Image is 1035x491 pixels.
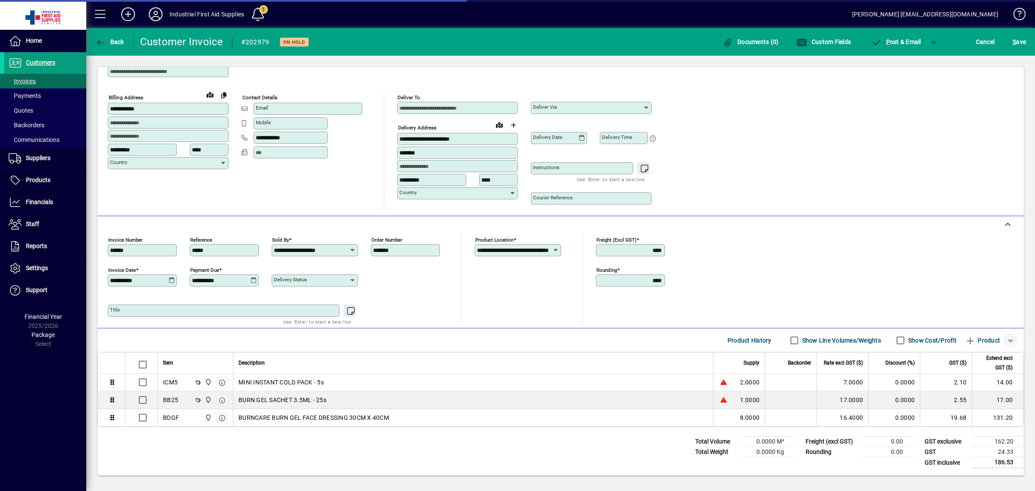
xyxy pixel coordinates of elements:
[31,331,55,338] span: Package
[371,237,402,243] mat-label: Order number
[114,6,142,22] button: Add
[533,195,573,201] mat-label: Courier Reference
[743,437,794,447] td: 0.0000 M³
[1010,34,1028,50] button: Save
[972,374,1023,391] td: 14.00
[26,37,42,44] span: Home
[241,35,270,49] div: #202979
[86,34,134,50] app-page-header-button: Back
[822,413,863,422] div: 16.4000
[974,34,997,50] button: Cancel
[728,334,772,347] span: Product History
[801,447,862,457] td: Rounding
[4,192,86,213] a: Financials
[961,333,1004,348] button: Product
[965,334,1000,347] span: Product
[506,118,520,132] button: Choose address
[238,358,265,368] span: Description
[920,391,972,409] td: 2.55
[26,242,47,249] span: Reports
[920,409,972,426] td: 19.68
[577,174,645,184] mat-hint: Use 'Enter' to start a new line
[723,38,779,45] span: Documents (0)
[9,107,33,114] span: Quotes
[740,378,760,387] span: 2.0000
[977,353,1013,372] span: Extend excl GST ($)
[283,39,305,45] span: On hold
[9,78,36,85] span: Invoices
[4,30,86,52] a: Home
[4,236,86,257] a: Reports
[886,38,890,45] span: P
[108,237,143,243] mat-label: Invoice number
[190,267,219,273] mat-label: Payment due
[190,237,212,243] mat-label: Reference
[794,34,853,50] button: Custom Fields
[972,437,1024,447] td: 162.20
[743,358,759,368] span: Supply
[9,92,41,99] span: Payments
[26,220,39,227] span: Staff
[9,122,44,129] span: Backorders
[797,38,851,45] span: Custom Fields
[972,409,1023,426] td: 131.20
[852,7,998,21] div: [PERSON_NAME] [EMAIL_ADDRESS][DOMAIN_NAME]
[801,437,862,447] td: Freight (excl GST)
[163,358,173,368] span: Item
[93,34,126,50] button: Back
[920,374,972,391] td: 2.10
[4,88,86,103] a: Payments
[26,264,48,271] span: Settings
[906,336,957,345] label: Show Cost/Profit
[4,103,86,118] a: Quotes
[1013,35,1026,49] span: ave
[203,378,213,387] span: INDUSTRIAL FIRST AID SUPPLIES LTD
[972,457,1024,468] td: 186.53
[4,132,86,147] a: Communications
[867,34,925,50] button: Post & Email
[399,189,417,195] mat-label: Country
[4,148,86,169] a: Suppliers
[4,170,86,191] a: Products
[691,437,743,447] td: Total Volume
[920,437,972,447] td: GST exclusive
[868,391,920,409] td: 0.0000
[238,378,324,387] span: MINI INSTANT COLD PACK - 5s
[26,176,50,183] span: Products
[724,333,775,348] button: Product History
[238,396,326,404] span: BURN GEL SACHET 3.5ML - 25s
[238,413,389,422] span: BURNCARE BURN GEL FACE DRESSING 30CM X 40CM
[949,358,966,368] span: GST ($)
[26,154,50,161] span: Suppliers
[26,286,47,293] span: Support
[203,413,213,422] span: INDUSTRIAL FIRST AID SUPPLIES LTD
[272,237,289,243] mat-label: Sold by
[26,198,53,205] span: Financials
[4,280,86,301] a: Support
[95,38,124,45] span: Back
[596,267,617,273] mat-label: Rounding
[274,277,307,283] mat-label: Delivery status
[256,120,271,126] mat-label: Mobile
[169,7,244,21] div: Industrial First Aid Supplies
[26,59,55,66] span: Customers
[492,118,506,132] a: View on map
[1007,2,1024,30] a: Knowledge Base
[533,104,557,110] mat-label: Deliver via
[110,307,120,313] mat-label: Title
[862,437,913,447] td: 0.00
[108,267,136,273] mat-label: Invoice date
[533,164,559,170] mat-label: Instructions
[920,447,972,457] td: GST
[721,34,781,50] button: Documents (0)
[4,258,86,279] a: Settings
[868,409,920,426] td: 0.0000
[822,378,863,387] div: 7.0000
[25,313,62,320] span: Financial Year
[691,447,743,457] td: Total Weight
[283,317,351,327] mat-hint: Use 'Enter' to start a new line
[4,74,86,88] a: Invoices
[217,88,231,102] button: Copy to Delivery address
[868,374,920,391] td: 0.0000
[142,6,169,22] button: Profile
